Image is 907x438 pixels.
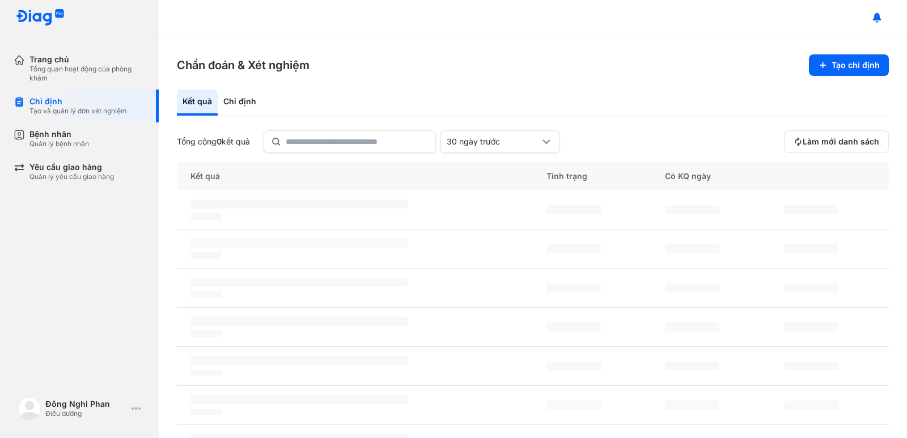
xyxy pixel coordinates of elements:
[803,137,879,147] span: Làm mới danh sách
[190,199,408,209] span: ‌
[29,139,89,148] div: Quản lý bệnh nhân
[177,57,310,73] h3: Chẩn đoán & Xét nghiệm
[533,162,651,190] div: Tình trạng
[29,54,145,65] div: Trang chủ
[784,244,838,253] span: ‌
[29,107,127,116] div: Tạo và quản lý đơn xét nghiệm
[784,322,838,331] span: ‌
[784,362,838,371] span: ‌
[784,401,838,410] span: ‌
[784,205,838,214] span: ‌
[190,356,408,365] span: ‌
[546,283,601,292] span: ‌
[190,409,222,415] span: ‌
[665,362,719,371] span: ‌
[18,397,41,420] img: logo
[784,130,889,153] button: Làm mới danh sách
[217,137,222,146] span: 0
[190,278,408,287] span: ‌
[546,362,601,371] span: ‌
[665,205,719,214] span: ‌
[546,401,601,410] span: ‌
[447,137,540,147] div: 30 ngày trước
[29,96,127,107] div: Chỉ định
[177,162,533,190] div: Kết quả
[665,401,719,410] span: ‌
[177,90,218,116] div: Kết quả
[809,54,889,76] button: Tạo chỉ định
[665,244,719,253] span: ‌
[190,213,222,220] span: ‌
[784,283,838,292] span: ‌
[177,137,250,147] div: Tổng cộng kết quả
[190,317,408,326] span: ‌
[190,395,408,404] span: ‌
[546,322,601,331] span: ‌
[546,205,601,214] span: ‌
[665,322,719,331] span: ‌
[29,172,114,181] div: Quản lý yêu cầu giao hàng
[190,252,222,259] span: ‌
[29,162,114,172] div: Yêu cầu giao hàng
[190,369,222,376] span: ‌
[29,65,145,83] div: Tổng quan hoạt động của phòng khám
[45,399,127,409] div: Đông Nghi Phan
[190,239,408,248] span: ‌
[546,244,601,253] span: ‌
[29,129,89,139] div: Bệnh nhân
[651,162,770,190] div: Có KQ ngày
[218,90,262,116] div: Chỉ định
[45,409,127,418] div: Điều dưỡng
[16,9,65,27] img: logo
[190,330,222,337] span: ‌
[190,291,222,298] span: ‌
[665,283,719,292] span: ‌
